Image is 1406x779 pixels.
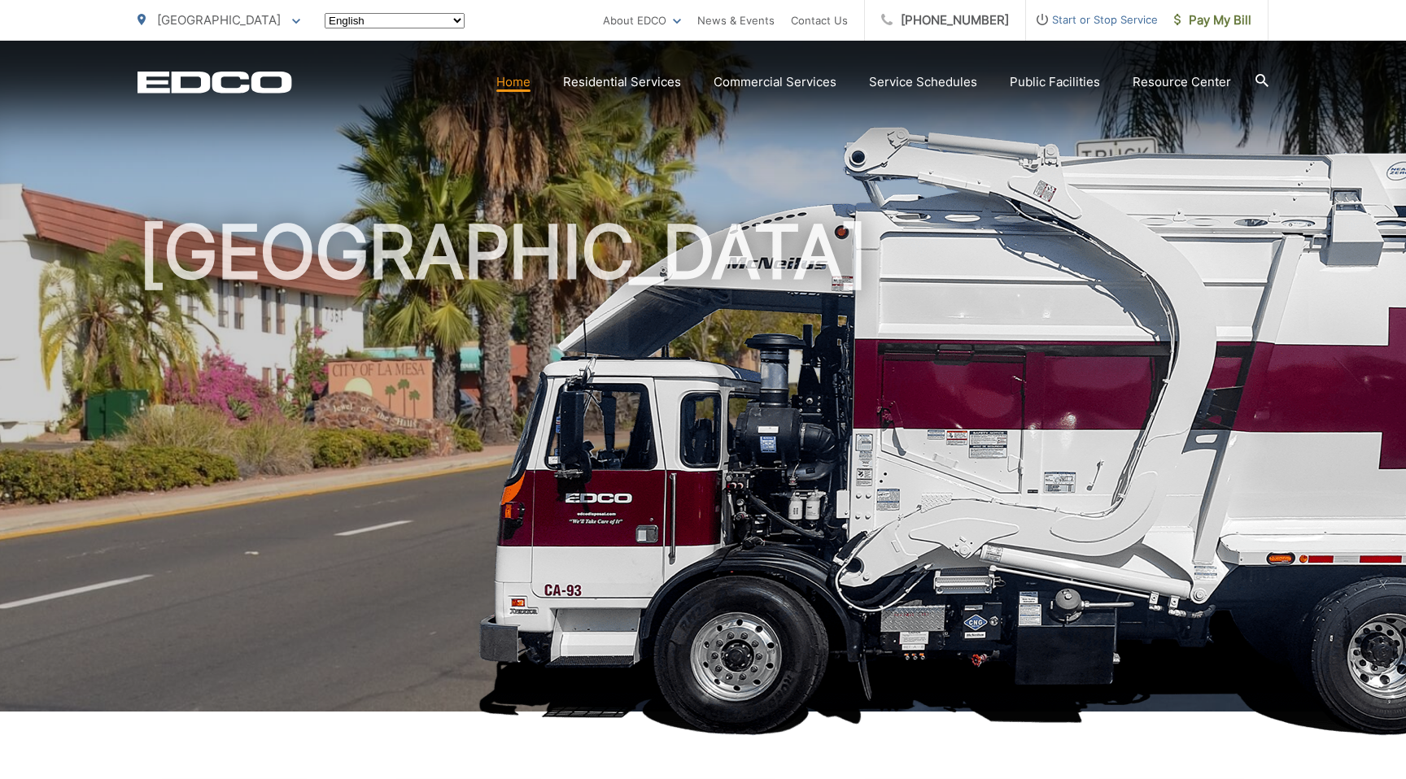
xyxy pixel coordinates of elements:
span: [GEOGRAPHIC_DATA] [157,12,281,28]
h1: [GEOGRAPHIC_DATA] [138,211,1268,726]
a: News & Events [697,11,775,30]
a: Service Schedules [869,72,977,92]
a: Public Facilities [1010,72,1100,92]
a: Residential Services [563,72,681,92]
a: Home [496,72,531,92]
a: Resource Center [1133,72,1231,92]
a: EDCD logo. Return to the homepage. [138,71,292,94]
a: About EDCO [603,11,681,30]
select: Select a language [325,13,465,28]
span: Pay My Bill [1174,11,1251,30]
a: Contact Us [791,11,848,30]
a: Commercial Services [714,72,836,92]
